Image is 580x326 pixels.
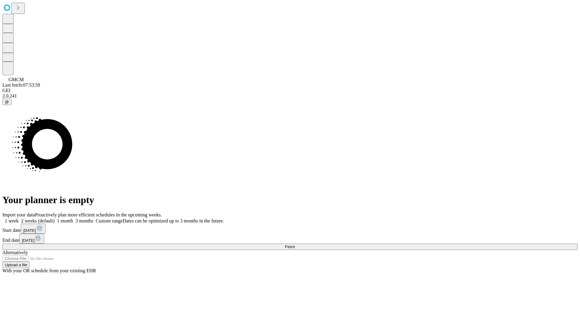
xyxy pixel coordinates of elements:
[285,245,295,249] span: Fetch
[2,244,578,250] button: Fetch
[57,218,73,223] span: 1 month
[2,88,578,93] div: GEI
[76,218,93,223] span: 3 months
[2,194,578,206] h1: Your planner is empty
[2,99,11,105] button: @
[2,250,28,255] span: Alternatively
[2,212,35,217] span: Import your data
[2,82,40,88] span: Last fetch: 07:53:59
[21,224,46,234] button: [DATE]
[19,234,44,244] button: [DATE]
[35,212,162,217] span: Proactively plan more efficient schedules in the upcoming weeks.
[22,238,34,243] span: [DATE]
[96,218,123,223] span: Custom range
[5,218,19,223] span: 1 week
[23,228,36,233] span: [DATE]
[8,77,24,82] span: GMCM
[2,268,96,273] span: With your OR schedule from your existing EHR
[21,218,55,223] span: 2 weeks (default)
[2,224,578,234] div: Start date
[2,234,578,244] div: End date
[2,262,30,268] button: Upload a file
[5,100,9,104] span: @
[2,93,578,99] div: 2.0.241
[123,218,224,223] span: Dates can be optimized up to 3 months in the future.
